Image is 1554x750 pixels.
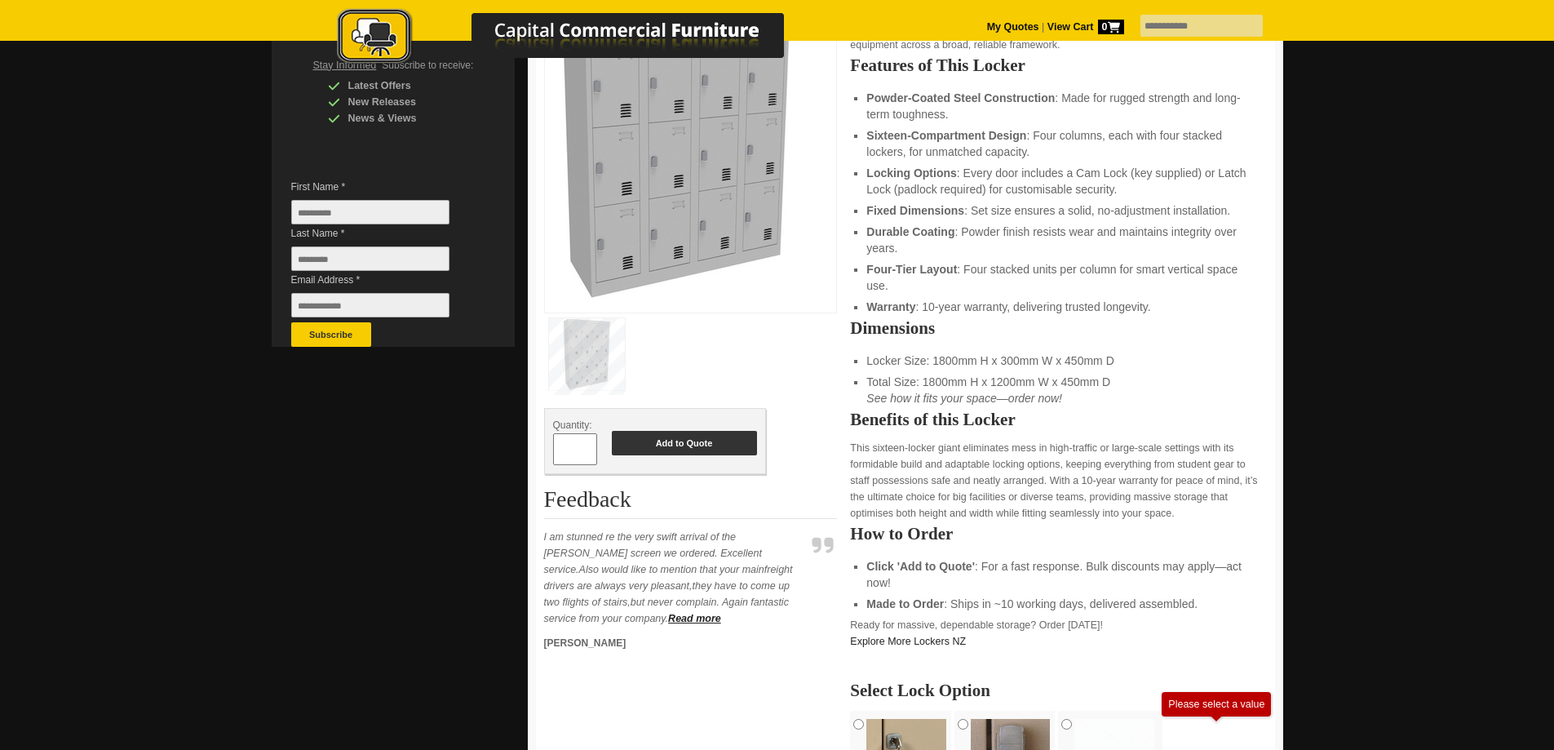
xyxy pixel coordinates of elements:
[866,261,1250,294] li: : Four stacked units per column for smart vertical space use.
[850,617,1266,650] p: Ready for massive, dependable storage? Order [DATE]!
[866,127,1250,160] li: : Four columns, each with four stacked lockers, for unmatched capacity.
[328,110,483,126] div: News & Views
[1044,21,1123,33] a: View Cart0
[291,272,474,288] span: Email Address *
[866,90,1250,122] li: : Made for rugged strength and long-term toughness.
[291,322,371,347] button: Subscribe
[866,129,1026,142] strong: Sixteen-Compartment Design
[291,225,474,242] span: Last Name *
[866,202,1250,219] li: : Set size ensures a solid, no-adjustment installation.
[866,558,1250,591] li: : For a fast response. Bulk discounts may apply—act now!
[866,300,915,313] strong: Warranty
[866,204,964,217] strong: Fixed Dimensions
[1047,21,1124,33] strong: View Cart
[292,8,863,73] a: Capital Commercial Furniture Logo
[866,166,956,180] strong: Locking Options
[850,440,1266,521] p: This sixteen-locker giant eliminates mess in high-traffic or large-scale settings with its formid...
[850,526,1266,542] h2: How to Order
[668,613,721,624] a: Read more
[1168,699,1264,710] div: Please select a value
[866,596,1250,612] li: : Ships in ~10 working days, delivered assembled.
[850,411,1266,428] h2: Benefits of this Locker
[328,94,483,110] div: New Releases
[553,419,592,431] span: Quantity:
[850,682,1266,699] h2: Select Lock Option
[612,431,757,455] button: Add to Quote
[544,487,838,519] h2: Feedback
[866,299,1250,315] li: : 10-year warranty, delivering trusted longevity.
[544,635,805,651] p: [PERSON_NAME]
[544,529,805,627] p: I am stunned re the very swift arrival of the [PERSON_NAME] screen we ordered. Excellent service....
[866,597,944,610] strong: Made to Order
[291,200,449,224] input: First Name *
[866,165,1250,197] li: : Every door includes a Cam Lock (key supplied) or Latch Lock (padlock required) for customisable...
[866,225,954,238] strong: Durable Coating
[292,8,863,68] img: Capital Commercial Furniture Logo
[328,78,483,94] div: Latest Offers
[866,560,975,573] strong: Click 'Add to Quote'
[850,57,1266,73] h2: Features of This Locker
[850,636,966,647] a: Explore More Lockers NZ
[866,91,1055,104] strong: Powder-Coated Steel Construction
[1098,20,1124,34] span: 0
[866,392,1062,405] em: See how it fits your space—order now!
[866,224,1250,256] li: : Powder finish resists wear and maintains integrity over years.
[866,374,1250,406] li: Total Size: 1800mm H x 1200mm W x 450mm D
[866,353,1250,369] li: Locker Size: 1800mm H x 300mm W x 450mm D
[291,179,474,195] span: First Name *
[850,320,1266,336] h2: Dimensions
[291,293,449,317] input: Email Address *
[291,246,449,271] input: Last Name *
[987,21,1039,33] a: My Quotes
[866,263,957,276] strong: Four-Tier Layout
